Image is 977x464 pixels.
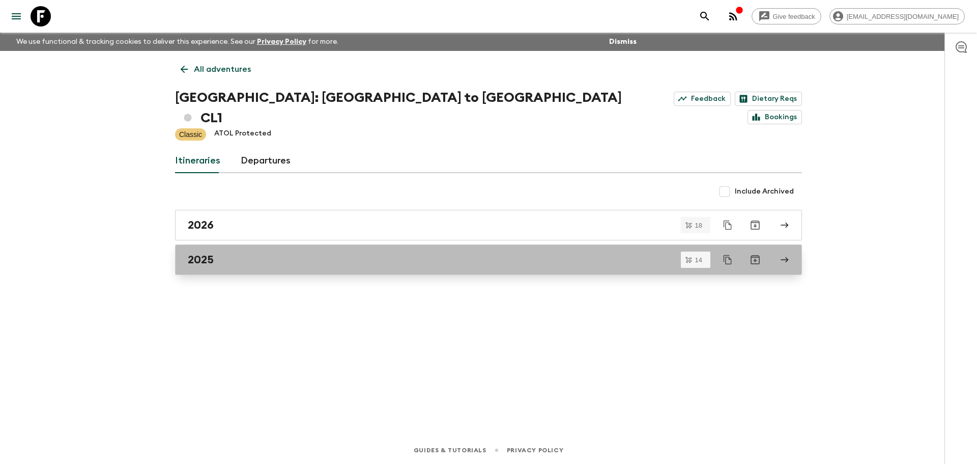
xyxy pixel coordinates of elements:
[735,186,794,197] span: Include Archived
[414,445,486,456] a: Guides & Tutorials
[674,92,731,106] a: Feedback
[719,216,737,234] button: Duplicate
[175,149,220,173] a: Itineraries
[745,215,765,235] button: Archive
[841,13,964,20] span: [EMAIL_ADDRESS][DOMAIN_NAME]
[507,445,563,456] a: Privacy Policy
[194,63,251,75] p: All adventures
[257,38,306,45] a: Privacy Policy
[829,8,965,24] div: [EMAIL_ADDRESS][DOMAIN_NAME]
[719,251,737,269] button: Duplicate
[6,6,26,26] button: menu
[12,33,342,51] p: We use functional & tracking cookies to deliver this experience. See our for more.
[175,59,256,79] a: All adventures
[188,219,214,232] h2: 2026
[695,6,715,26] button: search adventures
[689,222,708,229] span: 18
[179,129,202,140] p: Classic
[175,244,802,275] a: 2025
[752,8,821,24] a: Give feedback
[607,35,639,49] button: Dismiss
[689,257,708,263] span: 14
[188,253,214,266] h2: 2025
[241,149,291,173] a: Departures
[748,110,802,124] a: Bookings
[175,210,802,240] a: 2026
[767,13,821,20] span: Give feedback
[175,88,624,128] h1: [GEOGRAPHIC_DATA]: [GEOGRAPHIC_DATA] to [GEOGRAPHIC_DATA] CL1
[735,92,802,106] a: Dietary Reqs
[214,128,271,141] p: ATOL Protected
[745,250,765,270] button: Archive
